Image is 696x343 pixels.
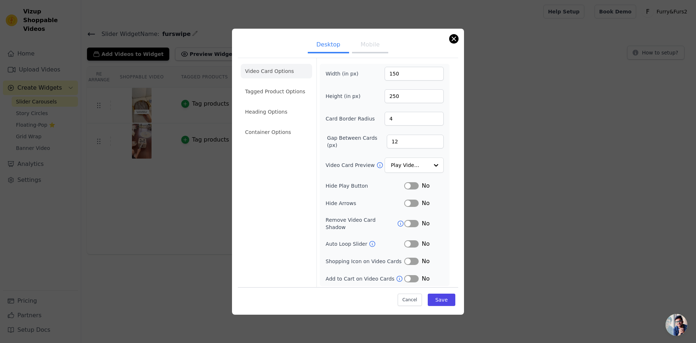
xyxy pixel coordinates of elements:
[326,200,404,207] label: Hide Arrows
[422,274,430,283] span: No
[422,219,430,228] span: No
[241,84,312,99] li: Tagged Product Options
[326,115,375,122] label: Card Border Radius
[326,275,396,282] label: Add to Cart on Video Cards
[422,240,430,248] span: No
[422,257,430,266] span: No
[326,216,397,231] label: Remove Video Card Shadow
[241,105,312,119] li: Heading Options
[241,64,312,78] li: Video Card Options
[422,181,430,190] span: No
[326,182,404,189] label: Hide Play Button
[326,240,369,248] label: Auto Loop Slider
[308,37,349,53] button: Desktop
[449,34,458,43] button: Close modal
[352,37,388,53] button: Mobile
[327,134,387,149] label: Gap Between Cards (px)
[241,125,312,139] li: Container Options
[326,70,365,77] label: Width (in px)
[326,162,376,169] label: Video Card Preview
[326,258,404,265] label: Shopping Icon on Video Cards
[666,314,687,336] div: Aprire la chat
[398,294,422,306] button: Cancel
[428,294,455,306] button: Save
[422,199,430,208] span: No
[326,93,365,100] label: Height (in px)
